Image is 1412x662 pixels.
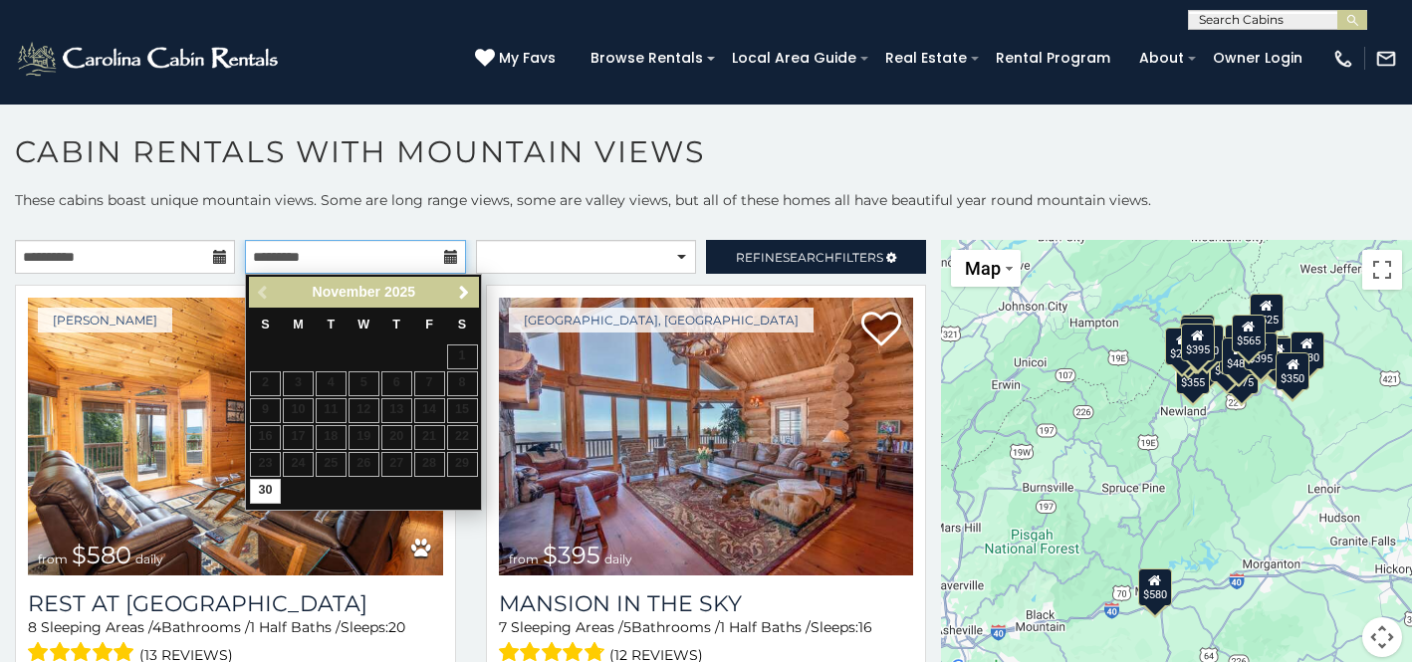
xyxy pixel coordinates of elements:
[456,285,472,301] span: Next
[1210,343,1244,381] div: $330
[28,590,443,617] a: Rest at [GEOGRAPHIC_DATA]
[328,318,336,331] span: Tuesday
[1276,352,1309,390] div: $350
[1179,317,1213,354] div: $310
[250,479,281,504] a: 30
[261,318,269,331] span: Sunday
[1165,328,1199,365] div: $295
[1129,43,1194,74] a: About
[1375,48,1397,70] img: mail-regular-white.png
[965,258,1001,279] span: Map
[1180,315,1214,352] div: $325
[388,618,405,636] span: 20
[28,590,443,617] h3: Rest at Mountain Crest
[1231,314,1265,351] div: $565
[543,541,600,569] span: $395
[38,308,172,332] a: [PERSON_NAME]
[861,310,901,351] a: Add to favorites
[250,618,341,636] span: 1 Half Baths /
[720,618,811,636] span: 1 Half Baths /
[38,552,68,566] span: from
[499,298,914,575] a: Mansion In The Sky from $395 daily
[357,318,369,331] span: Wednesday
[15,39,284,79] img: White-1-2.png
[1290,331,1323,369] div: $930
[384,284,415,300] span: 2025
[1203,43,1312,74] a: Owner Login
[1362,617,1402,657] button: Map camera controls
[1180,324,1214,361] div: $395
[722,43,866,74] a: Local Area Guide
[392,318,400,331] span: Thursday
[499,618,507,636] span: 7
[509,552,539,566] span: from
[783,250,834,265] span: Search
[152,618,161,636] span: 4
[28,298,443,575] a: Rest at Mountain Crest from $580 daily
[451,280,476,305] a: Next
[499,48,556,69] span: My Favs
[858,618,872,636] span: 16
[475,48,561,70] a: My Favs
[951,250,1021,287] button: Change map style
[509,308,814,332] a: [GEOGRAPHIC_DATA], [GEOGRAPHIC_DATA]
[581,43,713,74] a: Browse Rentals
[736,250,883,265] span: Refine Filters
[1138,567,1172,605] div: $580
[1244,331,1278,369] div: $395
[623,618,631,636] span: 5
[986,43,1120,74] a: Rental Program
[1261,337,1294,375] div: $695
[1222,337,1256,375] div: $485
[72,541,131,569] span: $580
[313,284,380,300] span: November
[875,43,977,74] a: Real Estate
[135,552,163,566] span: daily
[1332,48,1354,70] img: phone-regular-white.png
[1189,325,1223,362] div: $430
[706,240,926,274] a: RefineSearchFilters
[1176,356,1210,394] div: $355
[28,298,443,575] img: Rest at Mountain Crest
[1362,250,1402,290] button: Toggle fullscreen view
[1250,293,1284,331] div: $525
[604,552,632,566] span: daily
[28,618,37,636] span: 8
[1171,329,1205,366] div: $650
[1224,355,1258,393] div: $375
[458,318,466,331] span: Saturday
[293,318,304,331] span: Monday
[499,590,914,617] a: Mansion In The Sky
[425,318,433,331] span: Friday
[499,298,914,575] img: Mansion In The Sky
